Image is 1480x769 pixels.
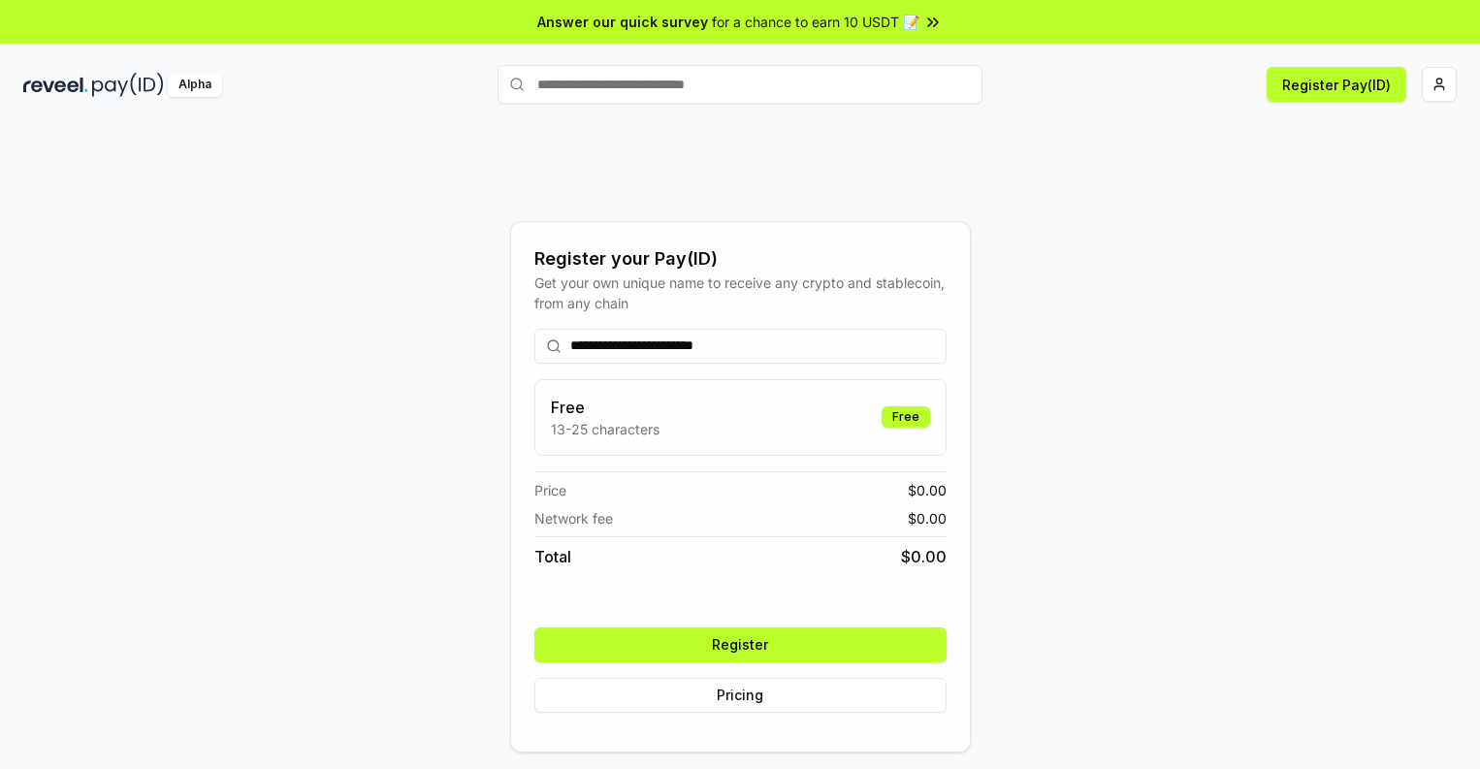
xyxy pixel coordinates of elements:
[168,73,222,97] div: Alpha
[551,419,660,439] p: 13-25 characters
[551,396,660,419] h3: Free
[534,627,947,662] button: Register
[537,12,708,32] span: Answer our quick survey
[23,73,88,97] img: reveel_dark
[534,545,571,568] span: Total
[534,272,947,313] div: Get your own unique name to receive any crypto and stablecoin, from any chain
[882,406,930,428] div: Free
[534,508,613,529] span: Network fee
[908,508,947,529] span: $ 0.00
[908,480,947,500] span: $ 0.00
[901,545,947,568] span: $ 0.00
[534,678,947,713] button: Pricing
[92,73,164,97] img: pay_id
[534,245,947,272] div: Register your Pay(ID)
[712,12,919,32] span: for a chance to earn 10 USDT 📝
[1267,67,1406,102] button: Register Pay(ID)
[534,480,566,500] span: Price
